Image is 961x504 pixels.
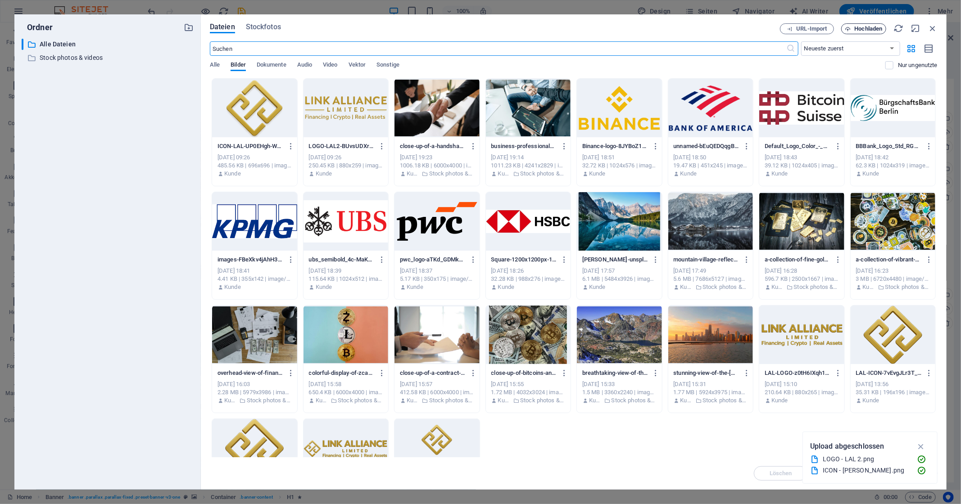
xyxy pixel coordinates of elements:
[765,142,830,150] p: Default_Logo_Color_-_Pantone186C-iYkEcG_Q-wdHLGQ_alIqLg-Cju5k3kiKa-UwzJUqU7aDw.jpg
[863,396,879,405] p: Kunde
[218,267,292,275] div: [DATE] 18:41
[40,53,177,63] p: Stock photos & videos
[765,275,839,283] div: 596.7 KB | 2500x1667 | image/jpeg
[856,162,930,170] div: 62.3 KB | 1024x319 | image/png
[856,380,930,388] div: [DATE] 13:56
[491,267,566,275] div: [DATE] 18:26
[407,283,423,291] p: Kunde
[246,22,281,32] span: Stockfotos
[309,396,383,405] div: Von: Kunde | Ordner: Stock photos & videos
[856,275,930,283] div: 3 MB | 6720x4480 | image/jpeg
[765,369,830,377] p: LAL-LOGO-z0tH6IXqh14v4O51ZP9g4g.png
[491,153,566,162] div: [DATE] 19:14
[184,22,194,32] i: Neuen Ordner erstellen
[224,283,241,291] p: Kunde
[674,369,739,377] p: stunning-view-of-the-chicago-skyline-at-sunset-reflecting-over-lake-michigan-s-calm-waters-jzGlp0...
[309,267,383,275] div: [DATE] 18:39
[40,39,177,49] p: Alle Dateien
[218,388,292,396] div: 2.28 MB | 5979x3986 | image/jpeg
[309,388,383,396] div: 650.4 KB | 6000x4000 | image/jpeg
[309,142,375,150] p: LOGO-LAL2-BUvsUDXroOz_xyYtlLT6qw.png
[407,170,419,178] p: Kunde
[400,142,466,150] p: close-up-of-a-handshake-between-two-professionals-in-a-business-setting-symbolizing-agreement-CnG...
[794,283,839,291] p: Stock photos & videos
[856,283,930,291] div: Von: Kunde | Ordner: Stock photos & videos
[429,396,474,405] p: Stock photos & videos
[218,162,292,170] div: 485.56 KB | 696x696 | image/png
[400,369,466,377] p: close-up-of-a-contract-signing-with-hands-over-documents-professional-business-interaction-fV605U...
[491,388,566,396] div: 1.72 MB | 4032x3024 | image/jpeg
[703,283,748,291] p: Stock photos & videos
[218,142,283,150] p: ICON-LAL-UP0EHgh-W9Eiwtu05jQ5Cw.png
[771,283,784,291] p: Kunde
[674,162,748,170] div: 19.47 KB | 451x245 | image/png
[856,256,922,264] p: a-collection-of-vibrant-bitcoin-themed-stickers-and-a-coin-on-a-wooden-surface-ideal-for-cryptocu...
[224,170,241,178] p: Kunde
[589,396,602,405] p: Kunde
[22,22,53,33] p: Ordner
[491,380,566,388] div: [DATE] 15:55
[765,388,839,396] div: 210.64 KB | 880x265 | image/png
[856,369,922,377] p: LAL-ICON-7vEvgJLr3T_t4aRu2rxLAQ-OfqnbjvFn0rmZEdwBL-UBA.png
[400,267,474,275] div: [DATE] 18:37
[674,396,748,405] div: Von: Kunde | Ordner: Stock photos & videos
[856,153,930,162] div: [DATE] 18:42
[407,396,419,405] p: Kunde
[810,441,884,452] p: Upload abgeschlossen
[210,59,220,72] span: Alle
[218,256,283,264] p: images-FBeXkv4jAhH3oOnS4qSuIA-aFKlpPL1N-JmIZFZ0GKIrg.png
[218,153,292,162] div: [DATE] 09:26
[898,61,938,69] p: Zeigt nur Dateien an, die nicht auf der Website verwendet werden. Dateien, die während dieser Sit...
[429,170,474,178] p: Stock photos & videos
[765,153,839,162] div: [DATE] 18:43
[297,59,312,72] span: Audio
[309,380,383,388] div: [DATE] 15:58
[863,170,879,178] p: Kunde
[309,256,375,264] p: ubs_semibold_4c-MaKUZoV4vMz3wzQ19ShhOg-yGDtDyRWQiSkPnQ3Hx_vzw.jpg
[582,162,657,170] div: 32.72 KB | 1024x576 | image/png
[582,380,657,388] div: [DATE] 15:33
[520,170,565,178] p: Stock photos & videos
[780,23,834,34] button: URL-Import
[491,369,557,377] p: close-up-of-bitcoins-and-us-dollar-bills-symbolizing-modern-finance-and-cryptocurrency-nFmEmE-Vog...
[823,465,910,476] div: ICON - [PERSON_NAME].png
[674,283,748,291] div: Von: Kunde | Ordner: Stock photos & videos
[400,380,474,388] div: [DATE] 15:57
[400,388,474,396] div: 412.58 KB | 6000x4000 | image/jpeg
[323,59,337,72] span: Video
[22,52,194,63] div: Stock photos & videos
[498,396,511,405] p: Kunde
[224,396,237,405] p: Kunde
[316,396,328,405] p: Kunde
[765,256,830,264] p: a-collection-of-fine-gold-bars-displayed-on-a-textured-wooden-surface-oYad7ynKbPa2fN7vH2X3RQ.jpeg
[674,142,739,150] p: unnamed-bEuQEDQqgBRz_asXCQ2bkQ-0tVajAw3sVovwyQJXrPO6w.png
[316,170,332,178] p: Kunde
[247,396,292,405] p: Stock photos & videos
[674,380,748,388] div: [DATE] 15:31
[520,396,565,405] p: Stock photos & videos
[498,283,515,291] p: Kunde
[491,162,566,170] div: 1011.23 KB | 4241x2829 | image/jpeg
[218,380,292,388] div: [DATE] 16:03
[309,275,383,283] div: 115.64 KB | 1024x512 | image/jpeg
[674,267,748,275] div: [DATE] 17:49
[316,283,332,291] p: Kunde
[765,162,839,170] div: 39.12 KB | 1024x405 | image/jpeg
[257,59,286,72] span: Dokumente
[491,275,566,283] div: 32.28 KB | 988x276 | image/jpeg
[856,388,930,396] div: 35.31 KB | 196x196 | image/png
[674,388,748,396] div: 1.77 MB | 5924x3975 | image/jpeg
[491,396,566,405] div: Von: Kunde | Ordner: Stock photos & videos
[856,267,930,275] div: [DATE] 16:23
[309,369,375,377] p: colorful-display-of-zcash-litecoin-and-bitcoin-coins-on-gradient-background-lkX2lA6LwW_MVzpXPjgTI...
[680,283,693,291] p: Kunde
[210,22,235,32] span: Dateien
[491,256,557,264] p: Square-1200x1200px-1A2SQfLPFl32cnmxVZAWpg-ucczCgswg4RGRVSJubAM8Q.jpg
[400,256,466,264] p: pwc_logo-aTKd_GDMk9uryDiG6o2b0Q-YzcduMJ3tF-c41KXpVDgvQ.png
[893,23,903,33] i: Neu laden
[491,170,566,178] div: Von: Kunde | Ordner: Stock photos & videos
[218,275,292,283] div: 4.41 KB | 355x142 | image/png
[703,396,748,405] p: Stock photos & videos
[400,275,474,283] div: 5.17 KB | 350x175 | image/png
[797,26,827,31] span: URL-Import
